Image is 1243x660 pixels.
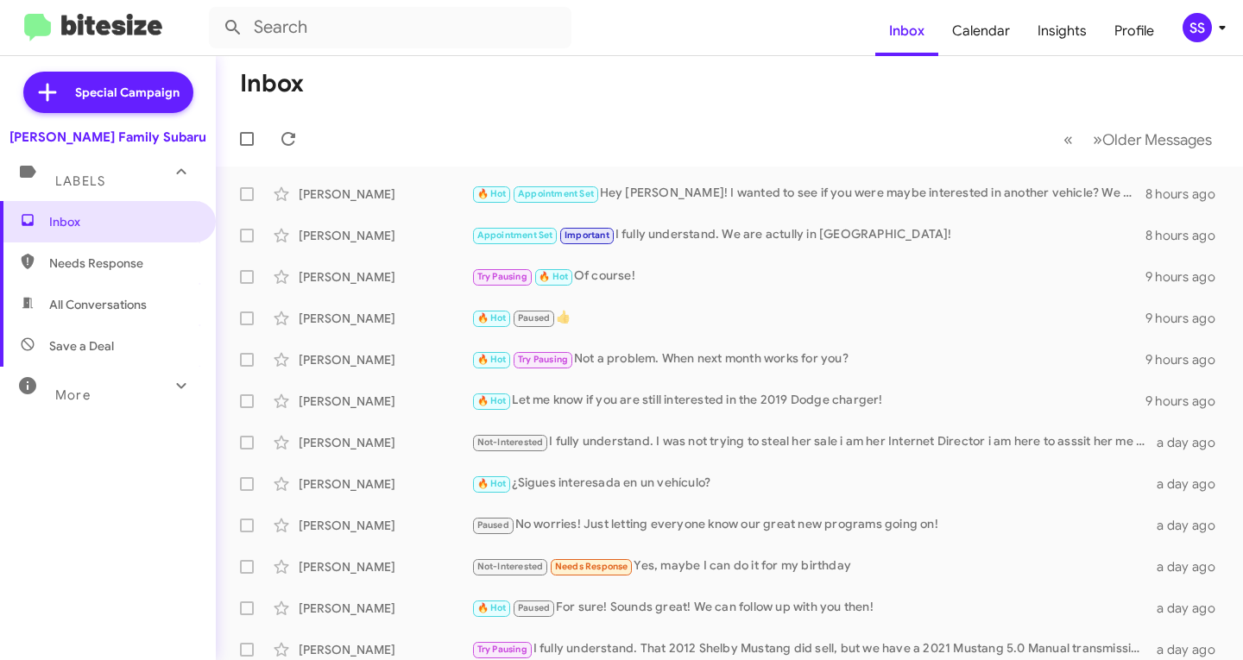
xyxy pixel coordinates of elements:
span: 🔥 Hot [477,312,507,324]
div: Not a problem. When next month works for you? [471,349,1145,369]
a: Insights [1024,6,1101,56]
span: Appointment Set [477,229,553,241]
div: I fully understand. We are actully in [GEOGRAPHIC_DATA]! [471,225,1145,245]
span: Important [565,229,609,241]
div: I fully understand. I was not trying to steal her sale i am her Internet Director i am here to as... [471,432,1154,452]
div: [PERSON_NAME] [299,227,471,244]
span: Inbox [49,213,196,230]
span: 🔥 Hot [477,478,507,489]
div: [PERSON_NAME] [299,641,471,658]
span: Needs Response [49,255,196,272]
div: SS [1183,13,1212,42]
div: a day ago [1154,517,1229,534]
div: 👍 [471,308,1145,328]
span: 🔥 Hot [539,271,568,282]
span: Save a Deal [49,337,114,355]
a: Calendar [938,6,1024,56]
span: More [55,387,91,403]
a: Special Campaign [23,72,193,113]
span: Try Pausing [518,354,568,365]
h1: Inbox [240,70,304,97]
div: Hey [PERSON_NAME]! I wanted to see if you were maybe interested in another vehicle? We might have... [471,184,1145,204]
span: Not-Interested [477,561,544,572]
div: 9 hours ago [1145,310,1229,327]
span: Try Pausing [477,644,527,655]
div: Yes, maybe I can do it for my birthday [471,556,1154,576]
div: [PERSON_NAME] Family Subaru [9,129,206,146]
button: SS [1168,13,1224,42]
nav: Page navigation example [1054,122,1222,157]
span: Needs Response [555,561,628,572]
a: Inbox [875,6,938,56]
span: » [1093,129,1102,150]
div: a day ago [1154,600,1229,617]
div: [PERSON_NAME] [299,268,471,286]
span: 🔥 Hot [477,395,507,406]
div: ¿Sigues interesada en un vehículo? [471,474,1154,493]
div: [PERSON_NAME] [299,393,471,410]
span: All Conversations [49,296,147,313]
input: Search [209,7,571,48]
span: Special Campaign [75,84,180,101]
div: [PERSON_NAME] [299,600,471,617]
span: 🔥 Hot [477,602,507,613]
span: 🔥 Hot [477,188,507,199]
span: Paused [518,602,550,613]
div: a day ago [1154,558,1229,575]
div: a day ago [1154,641,1229,658]
div: Of course! [471,267,1145,286]
div: [PERSON_NAME] [299,351,471,368]
div: 8 hours ago [1145,185,1229,203]
span: Paused [477,519,509,531]
div: 9 hours ago [1145,393,1229,410]
div: [PERSON_NAME] [299,517,471,534]
span: « [1063,129,1073,150]
span: Paused [518,312,550,324]
span: 🔥 Hot [477,354,507,365]
div: 8 hours ago [1145,227,1229,244]
div: [PERSON_NAME] [299,475,471,493]
div: 9 hours ago [1145,351,1229,368]
div: [PERSON_NAME] [299,558,471,575]
div: [PERSON_NAME] [299,185,471,203]
div: Let me know if you are still interested in the 2019 Dodge charger! [471,391,1145,411]
div: [PERSON_NAME] [299,310,471,327]
div: 9 hours ago [1145,268,1229,286]
a: Profile [1101,6,1168,56]
div: [PERSON_NAME] [299,434,471,451]
button: Next [1082,122,1222,157]
span: Older Messages [1102,130,1212,149]
div: I fully understand. That 2012 Shelby Mustang did sell, but we have a 2021 Mustang 5.0 Manual tran... [471,639,1154,659]
div: a day ago [1154,475,1229,493]
button: Previous [1053,122,1083,157]
div: No worries! Just letting everyone know our great new programs going on! [471,515,1154,535]
span: Try Pausing [477,271,527,282]
span: Labels [55,173,105,189]
span: Appointment Set [518,188,594,199]
div: a day ago [1154,434,1229,451]
span: Not-Interested [477,437,544,448]
div: For sure! Sounds great! We can follow up with you then! [471,598,1154,618]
